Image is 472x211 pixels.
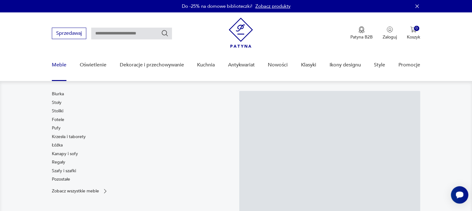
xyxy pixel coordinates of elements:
img: Ikonka użytkownika [387,26,393,33]
a: Zobacz wszystkie meble [52,188,108,194]
a: Dekoracje i przechowywanie [119,53,184,77]
a: Nowości [268,53,288,77]
button: Patyna B2B [350,26,373,40]
p: Do -25% na domowe biblioteczki! [182,3,252,9]
a: Fotele [52,117,64,123]
a: Sprzedawaj [52,32,86,36]
img: Ikona medalu [358,26,365,33]
a: Stoły [52,100,61,106]
button: Sprzedawaj [52,28,86,39]
a: Stoliki [52,108,63,114]
iframe: Smartsupp widget button [451,186,468,204]
a: Pufy [52,125,61,131]
p: Patyna B2B [350,34,373,40]
a: Ikona medaluPatyna B2B [350,26,373,40]
p: Zaloguj [383,34,397,40]
a: Pozostałe [52,176,70,182]
a: Krzesła i taborety [52,134,86,140]
a: Antykwariat [228,53,255,77]
button: 0Koszyk [407,26,420,40]
a: Zobacz produkty [255,3,290,9]
a: Ikony designu [329,53,361,77]
a: Klasyki [301,53,316,77]
a: Style [374,53,385,77]
a: Kanapy i sofy [52,151,78,157]
button: Zaloguj [383,26,397,40]
a: Promocje [398,53,420,77]
a: Oświetlenie [80,53,106,77]
a: Regały [52,159,65,165]
div: 0 [414,26,419,31]
p: Koszyk [407,34,420,40]
a: Biurka [52,91,64,97]
p: Zobacz wszystkie meble [52,189,99,193]
a: Kuchnia [197,53,215,77]
a: Szafy i szafki [52,168,76,174]
a: Łóżka [52,142,63,148]
button: Szukaj [161,29,169,37]
a: Meble [52,53,66,77]
img: Patyna - sklep z meblami i dekoracjami vintage [229,18,253,48]
img: Ikona koszyka [410,26,416,33]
